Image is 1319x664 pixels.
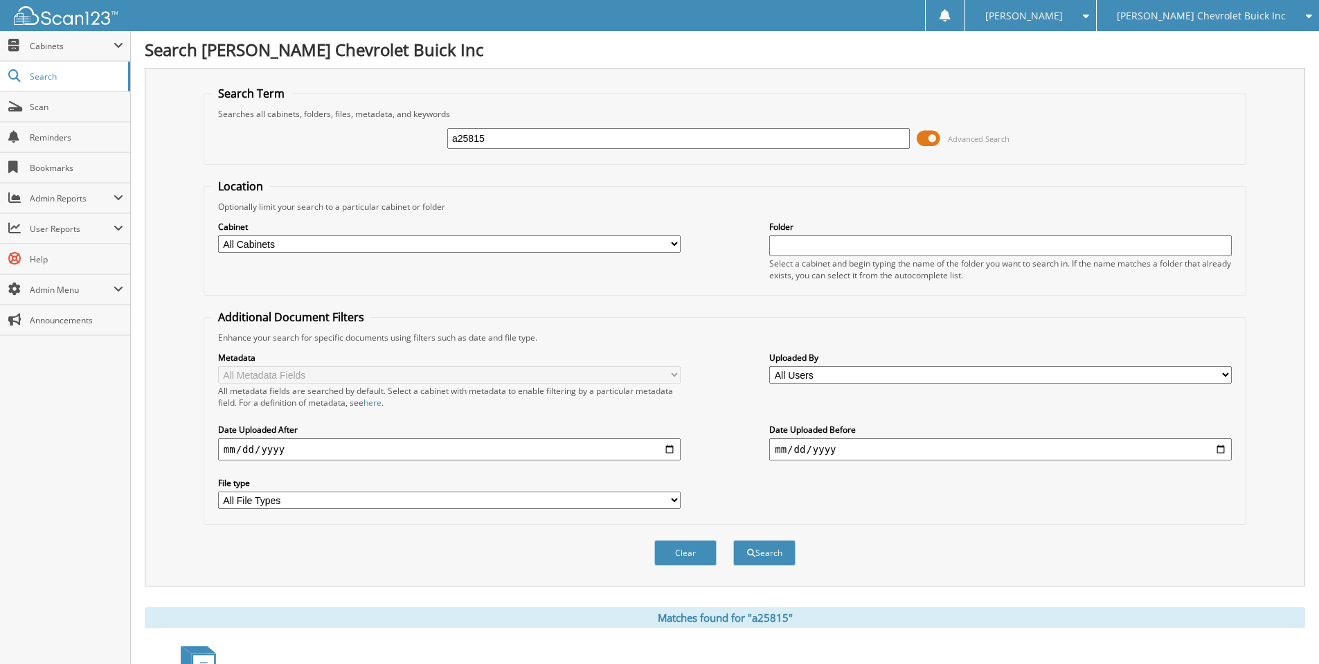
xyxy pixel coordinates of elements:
span: Scan [30,101,123,113]
span: Announcements [30,314,123,326]
input: start [218,438,681,460]
span: Advanced Search [948,134,1010,144]
img: scan123-logo-white.svg [14,6,118,25]
div: All metadata fields are searched by default. Select a cabinet with metadata to enable filtering b... [218,385,681,409]
button: Search [733,540,796,566]
div: Searches all cabinets, folders, files, metadata, and keywords [211,108,1239,120]
span: [PERSON_NAME] Chevrolet Buick Inc [1117,12,1286,20]
span: Help [30,253,123,265]
div: Optionally limit your search to a particular cabinet or folder [211,201,1239,213]
label: Metadata [218,352,681,364]
span: Cabinets [30,40,114,52]
button: Clear [654,540,717,566]
h1: Search [PERSON_NAME] Chevrolet Buick Inc [145,38,1305,61]
span: Admin Menu [30,284,114,296]
span: [PERSON_NAME] [985,12,1063,20]
label: Cabinet [218,221,681,233]
label: Folder [769,221,1232,233]
a: here [364,397,382,409]
label: File type [218,477,681,489]
span: User Reports [30,223,114,235]
span: Admin Reports [30,192,114,204]
legend: Location [211,179,270,194]
label: Uploaded By [769,352,1232,364]
span: Bookmarks [30,162,123,174]
span: Search [30,71,121,82]
label: Date Uploaded Before [769,424,1232,436]
legend: Search Term [211,86,291,101]
input: end [769,438,1232,460]
div: Matches found for "a25815" [145,607,1305,628]
div: Select a cabinet and begin typing the name of the folder you want to search in. If the name match... [769,258,1232,281]
label: Date Uploaded After [218,424,681,436]
div: Enhance your search for specific documents using filters such as date and file type. [211,332,1239,343]
legend: Additional Document Filters [211,309,371,325]
span: Reminders [30,132,123,143]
